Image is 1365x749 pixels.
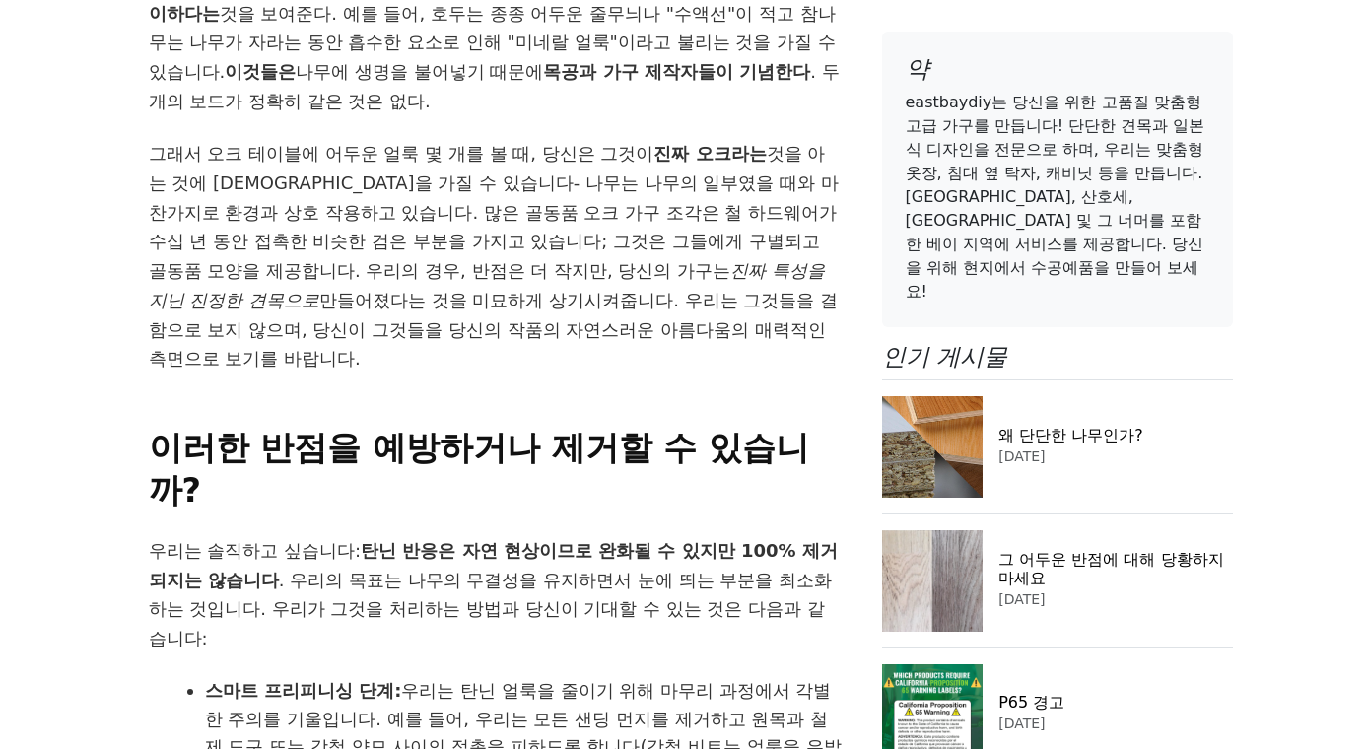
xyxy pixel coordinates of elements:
[998,550,1232,587] h6: 그 어두운 반점에 대해 당황하지 마세요
[998,426,1232,444] h6: 왜 단단한 나무인가?
[882,380,1233,514] a: 왜 단단한 나무인가?왜 단단한 나무인가?[DATE]
[225,61,296,82] strong: 이것들은
[149,536,843,653] p: 우리는 솔직하고 싶습니다: . 우리의 목표는 나무의 무결성을 유지하면서 눈에 띄는 부분을 최소화하는 것입니다. 우리가 그것을 처리하는 방법과 당신이 기대할 수 있는 것은 다음...
[998,592,1045,608] small: [DATE]
[882,344,1233,373] h4: 인기 게시물
[998,694,1232,713] h6: P65 경고
[882,513,1233,647] a: 그 어두운 반점에 대해 당황하지 마세요그 어두운 반점에 대해 당황하지 마세요[DATE]
[205,680,402,701] strong: 스마트 프리피니싱 단계:
[149,540,838,590] strong: 탄닌 반응은 자연 현상이므로 완화될 수 있지만 100% 제거되지는 않습니다
[882,530,984,632] img: 그 어두운 반점에 대해 당황하지 마세요
[882,397,984,499] img: 왜 단단한 나무인가?
[998,716,1045,732] small: [DATE]
[653,143,766,164] strong: 진짜 오크라는
[906,92,1209,305] p: eastbaydiy는 당신을 위한 고품질 맞춤형 고급 가구를 만듭니다! 단단한 견목과 일본식 디자인을 전문으로 하며, 우리는 맞춤형 옷장, 침대 옆 탁자, 캐비닛 등을 만듭니...
[998,449,1045,465] small: [DATE]
[149,427,843,512] h2: 이러한 반점을 예방하거나 제거할 수 있습니까?
[906,55,1209,84] h4: 약
[543,61,810,82] strong: 목공과 가구 제작자들이 기념한다
[149,260,825,310] i: 진짜 특성을 지닌 진정한 견목으로
[149,139,843,374] p: 그래서 오크 테이블에 어두운 얼룩 몇 개를 볼 때, 당신은 그것이 것을 아는 것에 [DEMOGRAPHIC_DATA]을 가질 수 있습니다 - 나무는 나무의 일부였을 때와 마찬가...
